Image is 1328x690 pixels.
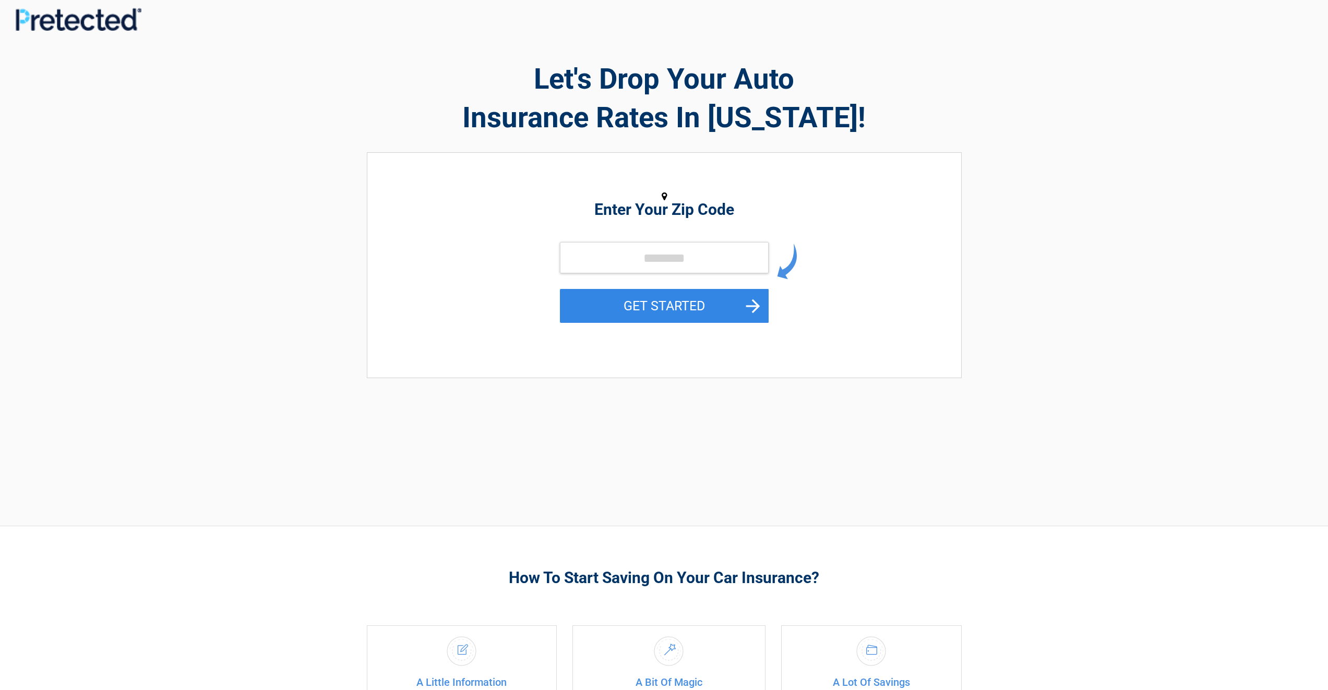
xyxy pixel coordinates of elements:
h4: A Bit Of Magic [573,675,765,689]
button: GET STARTED [560,289,769,323]
h2: Let's Drop Your Auto Insurance Rates In [US_STATE]! [367,59,962,137]
h3: How To Start Saving On Your Car Insurance? [367,567,962,588]
img: Main Logo [16,8,141,31]
h4: A Little Information [367,675,556,689]
h2: Enter Your Zip Code [425,203,904,216]
img: arrow [777,244,797,280]
h4: A Lot Of Savings [782,675,961,689]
